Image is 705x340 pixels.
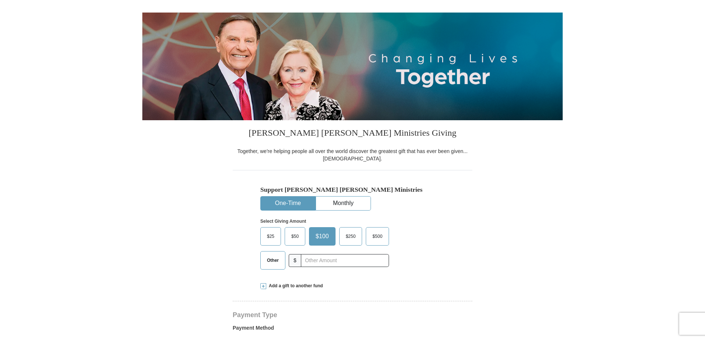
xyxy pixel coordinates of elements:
span: Add a gift to another fund [266,283,323,289]
span: $ [289,254,301,267]
button: One-Time [261,197,315,210]
span: $25 [263,231,278,242]
span: $250 [342,231,360,242]
strong: Select Giving Amount [260,219,306,224]
span: $500 [369,231,386,242]
h3: [PERSON_NAME] [PERSON_NAME] Ministries Giving [233,120,472,148]
button: Monthly [316,197,371,210]
div: Together, we're helping people all over the world discover the greatest gift that has ever been g... [233,148,472,162]
input: Other Amount [301,254,389,267]
h5: Support [PERSON_NAME] [PERSON_NAME] Ministries [260,186,445,194]
span: Other [263,255,282,266]
h4: Payment Type [233,312,472,318]
label: Payment Method [233,324,472,335]
span: $50 [288,231,302,242]
span: $100 [312,231,333,242]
